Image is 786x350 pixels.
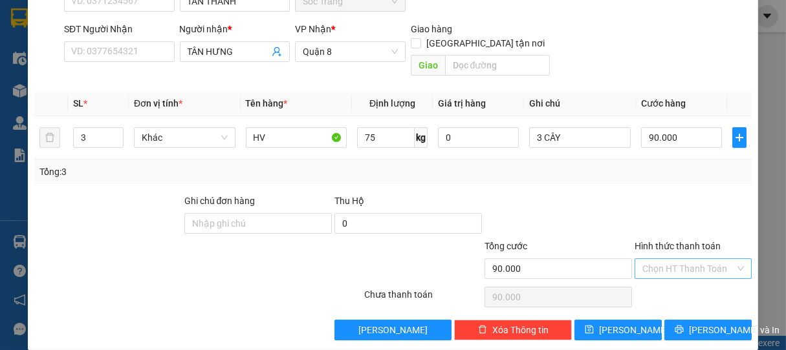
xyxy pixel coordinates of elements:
span: Xóa Thông tin [492,323,549,337]
span: [GEOGRAPHIC_DATA] tận nơi [421,36,550,50]
button: delete [39,127,60,148]
span: Khác [142,128,227,147]
span: Tên hàng [246,98,288,108]
img: logo.jpg [6,6,52,52]
button: [PERSON_NAME] [334,320,452,340]
span: Cước hàng [641,98,686,108]
th: Ghi chú [524,91,635,116]
span: [PERSON_NAME] và In [689,323,780,337]
span: plus [733,132,747,143]
div: Người nhận [180,22,290,36]
span: [PERSON_NAME] [599,323,668,337]
span: Giao hàng [411,24,452,34]
input: Ghi Chú [529,127,630,148]
li: VP Sóc Trăng [6,70,89,84]
li: Vĩnh Thành (Sóc Trăng) [6,6,188,55]
div: SĐT Người Nhận [64,22,175,36]
label: Ghi chú đơn hàng [184,196,256,206]
input: Ghi chú đơn hàng [184,213,332,234]
span: SL [73,98,83,108]
button: deleteXóa Thông tin [454,320,572,340]
label: Hình thức thanh toán [635,241,721,251]
span: Định lượng [369,98,415,108]
span: Giao [411,55,445,76]
span: environment [6,87,16,96]
button: printer[PERSON_NAME] và In [664,320,752,340]
button: plus [732,127,747,148]
div: Tổng: 3 [39,165,305,179]
span: VP Nhận [295,24,331,34]
span: Quận 8 [303,42,398,61]
span: Thu Hộ [334,196,364,206]
span: printer [675,325,684,335]
span: kg [415,127,428,148]
span: delete [478,325,487,335]
div: Chưa thanh toán [363,287,483,310]
span: Tổng cước [485,241,527,251]
span: Giá trị hàng [438,98,486,108]
li: VP Quận 8 [89,70,172,84]
input: VD: Bàn, Ghế [246,127,347,148]
button: save[PERSON_NAME] [574,320,662,340]
span: user-add [272,46,282,57]
span: environment [89,87,98,96]
input: 0 [438,127,519,148]
span: [PERSON_NAME] [358,323,428,337]
span: Đơn vị tính [134,98,182,108]
span: save [585,325,594,335]
input: Dọc đường [445,55,550,76]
